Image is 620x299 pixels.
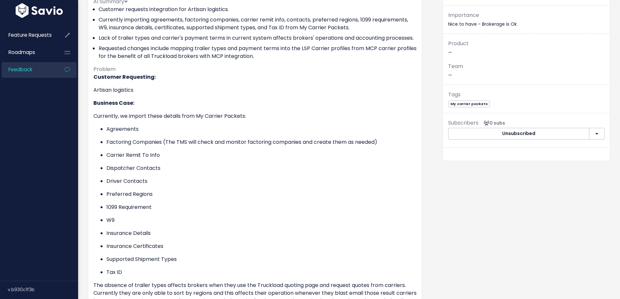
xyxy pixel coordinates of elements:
p: — [448,62,605,79]
li: Customer requests integration for Artisan logistics. [99,6,417,13]
p: Supported Shipment Types [106,255,417,263]
span: <p><strong>Subscribers</strong><br><br> No subscribers yet<br> </p> [481,120,505,126]
p: Nice to have - Brokerage is Ok [448,11,605,28]
p: Carrier Remit To Info [106,151,417,159]
span: My carrier packets [448,101,490,107]
span: Tags [448,91,461,98]
a: Feature Requests [2,28,54,43]
p: Insurance Details [106,229,417,237]
a: Roadmaps [2,45,54,60]
p: — [448,39,605,57]
button: Unsubscribed [448,128,589,140]
span: Subscribers [448,119,478,127]
span: Problem [93,65,116,73]
a: Feedback [2,62,54,77]
p: Tax ID [106,268,417,276]
span: Product [448,40,469,47]
p: W9 [106,216,417,224]
li: Currently importing agreements, factoring companies, carrier remit info, contacts, preferred regi... [99,16,417,32]
p: Insurance Certificates [106,242,417,250]
span: Importance [448,11,479,19]
p: Agreements [106,125,417,133]
p: Factoring Companies (The TMS will check and monitor factoring companies and create them as needed) [106,138,417,146]
p: Driver Contacts [106,177,417,185]
p: 1099 Requirement [106,203,417,211]
p: Artisan logistics [93,86,417,94]
img: logo-white.9d6f32f41409.svg [14,3,64,18]
p: Preferred Regions [106,190,417,198]
li: Lack of trailer types and carrier's payment terms in current system affects brokers' operations a... [99,34,417,42]
span: Feedback [8,66,32,73]
div: v.b930c1f3b [8,281,78,298]
p: Dispatcher Contacts [106,164,417,172]
a: My carrier packets [448,100,490,107]
span: Team [448,62,463,70]
strong: Business Case: [93,99,134,107]
span: Roadmaps [8,49,35,56]
strong: Customer Requesting: [93,73,156,81]
span: Feature Requests [8,32,52,38]
li: Requested changes include mapping trailer types and payment terms into the LSP Carrier profiles f... [99,45,417,60]
p: Currently, we import these details from My Carrier Packets: [93,112,417,120]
